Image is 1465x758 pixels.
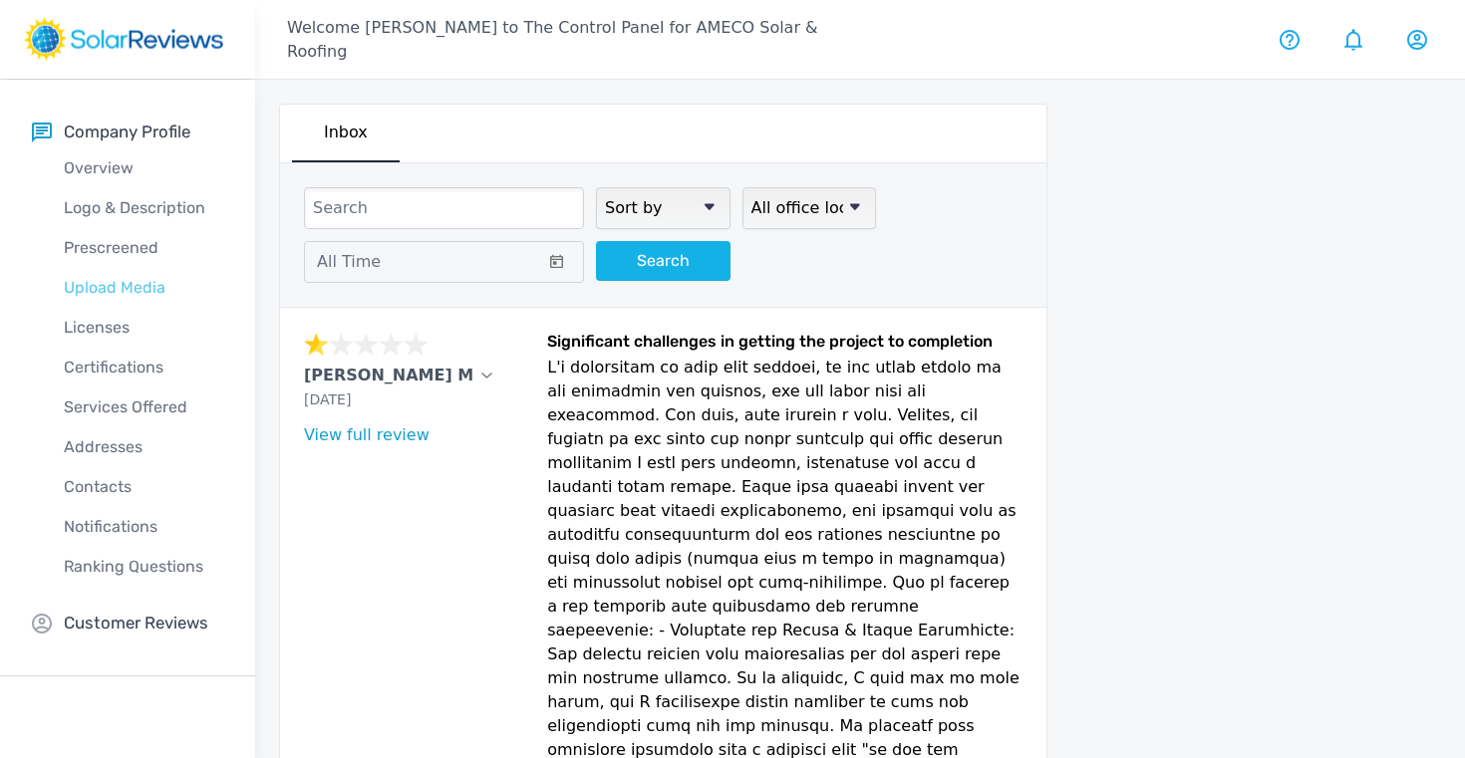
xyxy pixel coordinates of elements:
p: Addresses [32,435,255,459]
p: Logo & Description [32,196,255,220]
p: Contacts [32,475,255,499]
p: Inbox [324,121,368,144]
p: Ranking Questions [32,555,255,579]
a: Addresses [32,427,255,467]
a: Prescreened [32,228,255,268]
a: Notifications [32,507,255,547]
a: Services Offered [32,387,255,427]
span: [DATE] [304,391,351,407]
a: Ranking Questions [32,547,255,587]
a: Licenses [32,308,255,348]
a: Logo & Description [32,188,255,228]
p: Certifications [32,356,255,379]
button: Search [596,241,731,281]
a: Upload Media [32,268,255,308]
a: Certifications [32,348,255,387]
button: All Time [304,241,584,283]
p: Customer Reviews [64,611,208,635]
p: Upload Media [32,276,255,300]
p: Prescreened [32,236,255,260]
p: Services Offered [32,395,255,419]
p: [PERSON_NAME] M [304,364,473,387]
h6: Significant challenges in getting the project to completion [547,332,1022,356]
a: Overview [32,148,255,188]
input: Search [304,187,584,229]
a: Contacts [32,467,255,507]
p: Company Profile [64,120,190,144]
p: Licenses [32,316,255,340]
p: Welcome [PERSON_NAME] to The Control Panel for AMECO Solar & Roofing [287,16,860,64]
p: Overview [32,156,255,180]
a: View full review [304,425,430,444]
span: All Time [317,252,381,271]
p: Notifications [32,515,255,539]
